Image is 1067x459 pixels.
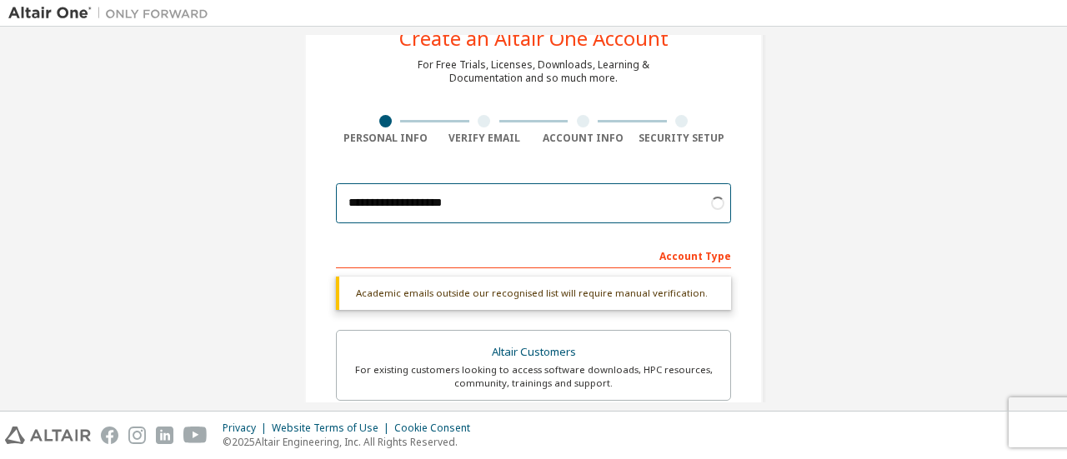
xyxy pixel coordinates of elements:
[533,132,633,145] div: Account Info
[128,427,146,444] img: instagram.svg
[399,28,669,48] div: Create an Altair One Account
[347,363,720,390] div: For existing customers looking to access software downloads, HPC resources, community, trainings ...
[347,341,720,364] div: Altair Customers
[418,58,649,85] div: For Free Trials, Licenses, Downloads, Learning & Documentation and so much more.
[336,277,731,310] div: Academic emails outside our recognised list will require manual verification.
[183,427,208,444] img: youtube.svg
[336,132,435,145] div: Personal Info
[336,242,731,268] div: Account Type
[223,422,272,435] div: Privacy
[101,427,118,444] img: facebook.svg
[5,427,91,444] img: altair_logo.svg
[633,132,732,145] div: Security Setup
[8,5,217,22] img: Altair One
[223,435,480,449] p: © 2025 Altair Engineering, Inc. All Rights Reserved.
[156,427,173,444] img: linkedin.svg
[435,132,534,145] div: Verify Email
[272,422,394,435] div: Website Terms of Use
[394,422,480,435] div: Cookie Consent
